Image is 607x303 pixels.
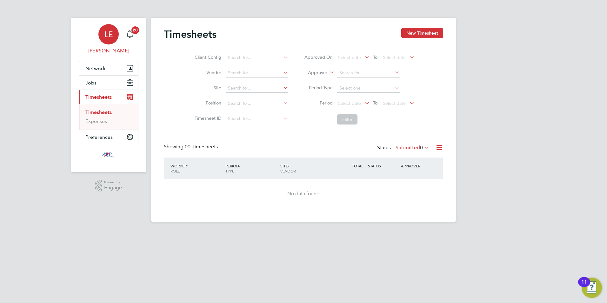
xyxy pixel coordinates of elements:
[71,18,146,172] nav: Main navigation
[399,160,432,172] div: APPROVER
[79,130,138,144] button: Preferences
[85,80,97,86] span: Jobs
[420,145,423,151] span: 0
[193,85,221,91] label: Site
[85,118,107,124] a: Expenses
[85,134,113,140] span: Preferences
[371,99,379,107] span: To
[164,28,217,41] h2: Timesheets
[337,114,357,125] button: Filter
[85,109,112,115] a: Timesheets
[170,191,437,197] div: No data found
[185,144,218,150] span: 00 Timesheets
[371,53,379,61] span: To
[337,84,400,93] input: Select one
[304,54,333,60] label: Approved On
[79,47,138,55] span: Libby Evans
[104,180,122,185] span: Powered by
[352,163,363,168] span: TOTAL
[187,163,188,168] span: /
[239,163,240,168] span: /
[104,185,122,191] span: Engage
[131,26,139,34] span: 20
[79,24,138,55] a: LE[PERSON_NAME]
[337,69,400,77] input: Search for...
[79,151,138,161] a: Go to home page
[288,163,289,168] span: /
[193,100,221,106] label: Position
[104,30,113,38] span: LE
[338,55,361,60] span: Select date
[226,84,288,93] input: Search for...
[224,160,279,177] div: PERIOD
[299,70,327,76] label: Approver
[170,168,180,173] span: ROLE
[169,160,224,177] div: WORKER
[366,160,399,172] div: STATUS
[95,180,122,192] a: Powered byEngage
[396,145,429,151] label: Submitted
[79,90,138,104] button: Timesheets
[193,54,221,60] label: Client Config
[581,282,587,290] div: 11
[79,61,138,75] button: Network
[193,70,221,75] label: Vendor
[226,53,288,62] input: Search for...
[79,76,138,90] button: Jobs
[100,151,118,161] img: mmpconsultancy-logo-retina.png
[226,114,288,123] input: Search for...
[193,115,221,121] label: Timesheet ID
[85,94,112,100] span: Timesheets
[123,24,136,44] a: 20
[377,144,430,152] div: Status
[79,104,138,130] div: Timesheets
[304,85,333,91] label: Period Type
[401,28,443,38] button: New Timesheet
[383,55,406,60] span: Select date
[304,100,333,106] label: Period
[383,100,406,106] span: Select date
[85,65,105,71] span: Network
[279,160,334,177] div: SITE
[226,69,288,77] input: Search for...
[225,168,234,173] span: TYPE
[280,168,296,173] span: VENDOR
[164,144,219,150] div: Showing
[338,100,361,106] span: Select date
[582,278,602,298] button: Open Resource Center, 11 new notifications
[226,99,288,108] input: Search for...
